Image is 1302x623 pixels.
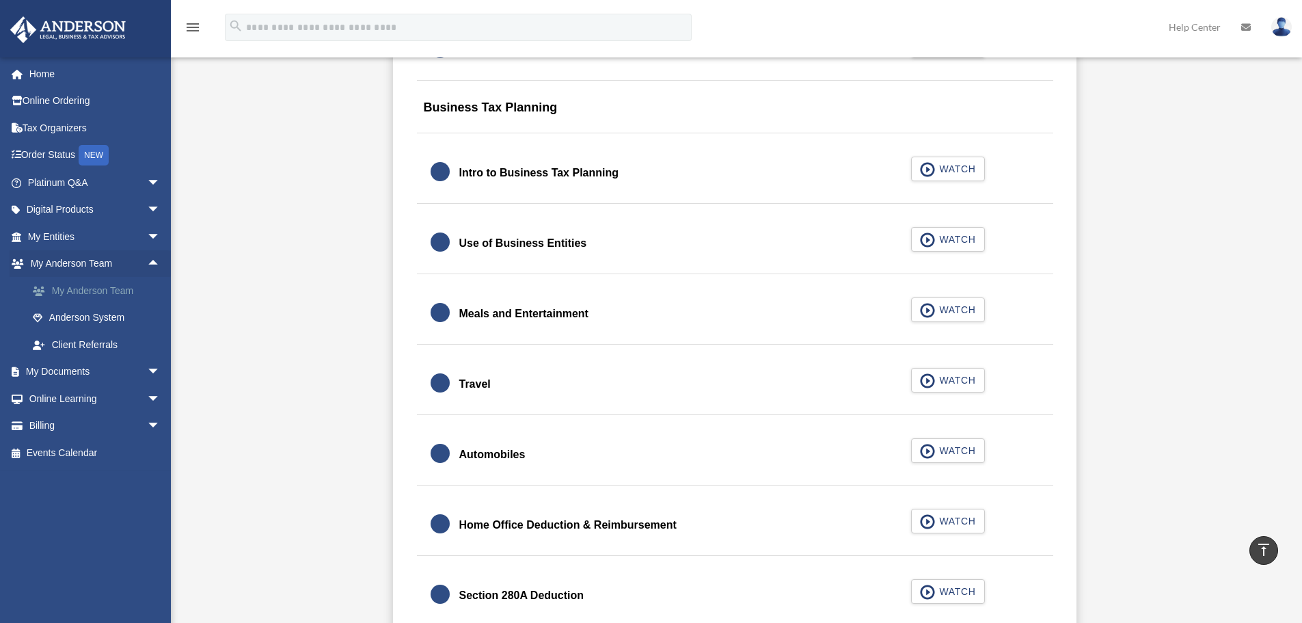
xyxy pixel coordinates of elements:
[147,223,174,251] span: arrow_drop_down
[228,18,243,34] i: search
[10,169,181,196] a: Platinum Q&Aarrow_drop_down
[935,233,975,246] span: WATCH
[459,445,526,464] div: Automobiles
[911,157,985,181] button: WATCH
[10,114,181,142] a: Tax Organizers
[10,60,181,88] a: Home
[935,303,975,317] span: WATCH
[431,368,1040,401] a: Travel WATCH
[147,385,174,413] span: arrow_drop_down
[431,227,1040,260] a: Use of Business Entities WATCH
[935,514,975,528] span: WATCH
[10,358,181,386] a: My Documentsarrow_drop_down
[935,444,975,458] span: WATCH
[417,90,1053,133] div: Business Tax Planning
[911,509,985,533] button: WATCH
[459,234,587,253] div: Use of Business Entities
[431,579,1040,612] a: Section 280A Deduction WATCH
[185,19,201,36] i: menu
[10,250,181,278] a: My Anderson Teamarrow_drop_up
[911,368,985,393] button: WATCH
[147,196,174,224] span: arrow_drop_down
[19,277,181,304] a: My Anderson Team
[185,24,201,36] a: menu
[935,585,975,598] span: WATCH
[10,412,181,440] a: Billingarrow_drop_down
[10,439,181,466] a: Events Calendar
[431,438,1040,471] a: Automobiles WATCH
[10,196,181,224] a: Digital Productsarrow_drop_down
[431,509,1040,542] a: Home Office Deduction & Reimbursement WATCH
[459,304,588,323] div: Meals and Entertainment
[935,373,975,387] span: WATCH
[1271,17,1292,37] img: User Pic
[935,162,975,176] span: WATCH
[911,579,985,604] button: WATCH
[19,331,181,358] a: Client Referrals
[6,16,130,43] img: Anderson Advisors Platinum Portal
[1249,536,1278,565] a: vertical_align_top
[147,250,174,278] span: arrow_drop_up
[911,227,985,252] button: WATCH
[911,438,985,463] button: WATCH
[1256,542,1272,558] i: vertical_align_top
[147,358,174,386] span: arrow_drop_down
[10,385,181,412] a: Online Learningarrow_drop_down
[431,297,1040,330] a: Meals and Entertainment WATCH
[147,412,174,440] span: arrow_drop_down
[147,169,174,197] span: arrow_drop_down
[10,223,181,250] a: My Entitiesarrow_drop_down
[10,142,181,170] a: Order StatusNEW
[459,163,619,183] div: Intro to Business Tax Planning
[459,586,584,605] div: Section 280A Deduction
[10,88,181,115] a: Online Ordering
[79,145,109,165] div: NEW
[19,304,181,332] a: Anderson System
[459,375,491,394] div: Travel
[911,297,985,322] button: WATCH
[431,157,1040,189] a: Intro to Business Tax Planning WATCH
[459,516,677,535] div: Home Office Deduction & Reimbursement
